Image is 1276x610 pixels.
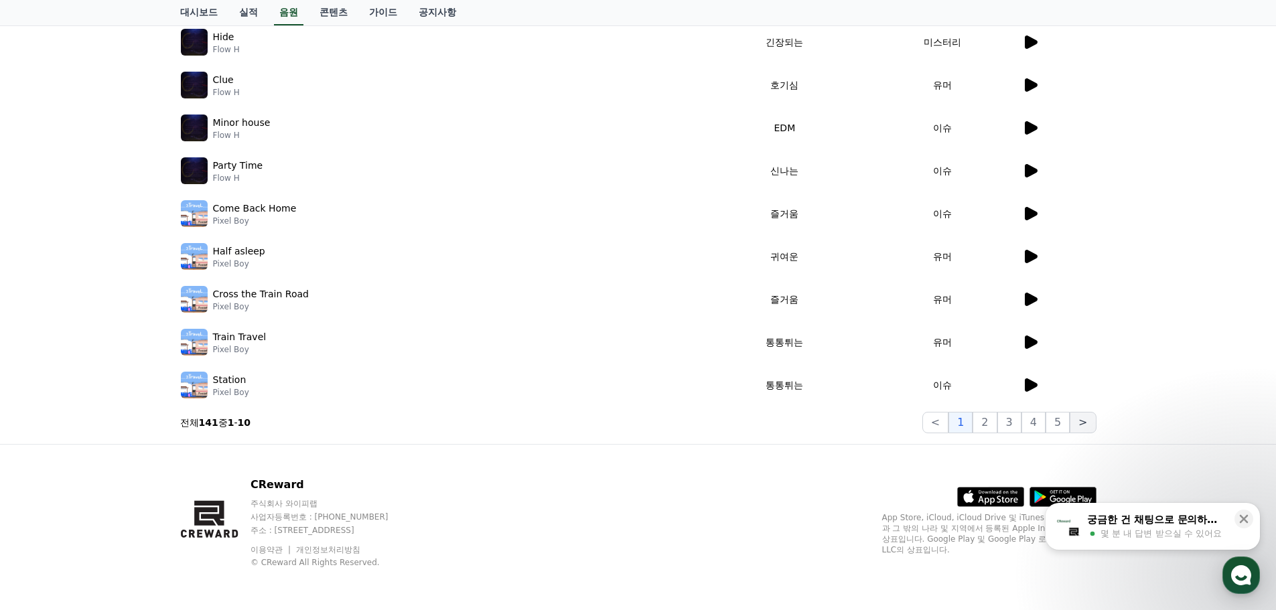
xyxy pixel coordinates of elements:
p: Pixel Boy [213,301,309,312]
td: 귀여운 [706,235,863,278]
img: music [181,115,208,141]
a: 홈 [4,425,88,458]
p: Hide [213,30,234,44]
p: App Store, iCloud, iCloud Drive 및 iTunes Store는 미국과 그 밖의 나라 및 지역에서 등록된 Apple Inc.의 서비스 상표입니다. Goo... [882,512,1096,555]
p: Clue [213,73,234,87]
a: 이용약관 [251,545,293,554]
p: Pixel Boy [213,216,297,226]
strong: 141 [199,417,218,428]
p: Station [213,373,246,387]
img: music [181,243,208,270]
td: 이슈 [863,106,1021,149]
td: 신나는 [706,149,863,192]
button: 5 [1046,412,1070,433]
td: 통통튀는 [706,321,863,364]
a: 설정 [173,425,257,458]
a: 개인정보처리방침 [296,545,360,554]
button: < [922,412,948,433]
p: 전체 중 - [180,416,251,429]
button: > [1070,412,1096,433]
img: music [181,72,208,98]
p: Flow H [213,173,263,183]
strong: 1 [228,417,234,428]
td: 유머 [863,235,1021,278]
td: 호기심 [706,64,863,106]
p: 주식회사 와이피랩 [251,498,414,509]
span: 홈 [42,445,50,455]
p: CReward [251,477,414,493]
p: Half asleep [213,244,265,258]
p: Come Back Home [213,202,297,216]
td: EDM [706,106,863,149]
button: 3 [997,412,1021,433]
img: music [181,157,208,184]
p: 사업자등록번호 : [PHONE_NUMBER] [251,512,414,522]
p: Flow H [213,44,240,55]
p: Train Travel [213,330,267,344]
td: 유머 [863,278,1021,321]
p: Minor house [213,116,271,130]
img: music [181,29,208,56]
img: music [181,372,208,398]
button: 2 [973,412,997,433]
td: 이슈 [863,192,1021,235]
button: 1 [948,412,973,433]
p: Party Time [213,159,263,173]
button: 4 [1021,412,1046,433]
td: 즐거움 [706,192,863,235]
td: 미스터리 [863,21,1021,64]
p: Pixel Boy [213,258,265,269]
p: Flow H [213,130,271,141]
p: © CReward All Rights Reserved. [251,557,414,568]
strong: 10 [238,417,251,428]
img: music [181,200,208,227]
p: Pixel Boy [213,387,249,398]
td: 이슈 [863,149,1021,192]
span: 대화 [123,445,139,456]
td: 통통튀는 [706,364,863,406]
p: Pixel Boy [213,344,267,355]
td: 즐거움 [706,278,863,321]
img: music [181,286,208,313]
p: 주소 : [STREET_ADDRESS] [251,525,414,536]
td: 이슈 [863,364,1021,406]
span: 설정 [207,445,223,455]
td: 유머 [863,64,1021,106]
td: 유머 [863,321,1021,364]
p: Cross the Train Road [213,287,309,301]
img: music [181,329,208,356]
p: Flow H [213,87,240,98]
td: 긴장되는 [706,21,863,64]
a: 대화 [88,425,173,458]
